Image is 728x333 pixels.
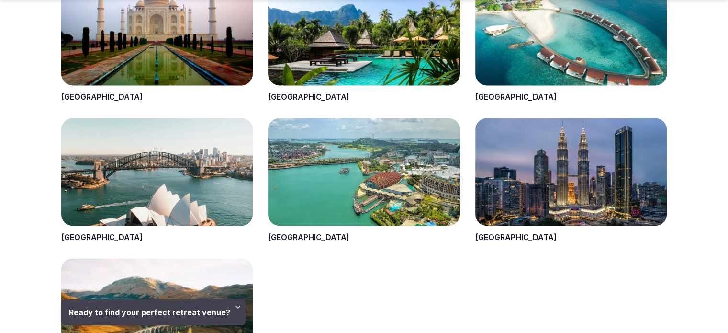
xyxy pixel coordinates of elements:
[61,232,143,242] a: [GEOGRAPHIC_DATA]
[475,92,557,102] a: [GEOGRAPHIC_DATA]
[268,232,349,242] a: [GEOGRAPHIC_DATA]
[268,92,349,102] a: [GEOGRAPHIC_DATA]
[475,232,557,242] a: [GEOGRAPHIC_DATA]
[61,92,143,102] a: [GEOGRAPHIC_DATA]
